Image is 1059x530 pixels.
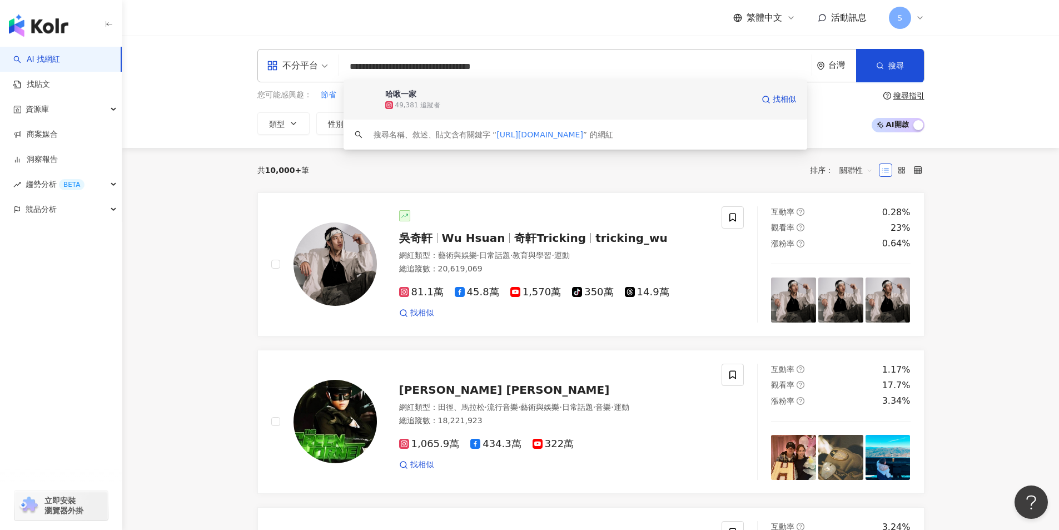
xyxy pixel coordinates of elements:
div: BETA [59,179,84,190]
span: 關聯性 [839,161,873,179]
span: 運動 [614,403,629,412]
div: 搜尋名稱、敘述、貼文含有關鍵字 “ ” 的網紅 [374,128,613,141]
div: 總追蹤數 ： 18,221,923 [399,415,709,427]
span: 找相似 [410,308,434,319]
span: 10,000+ [265,166,302,175]
span: · [477,251,479,260]
button: 節省 [320,89,337,101]
span: question-circle [797,208,804,216]
span: question-circle [797,224,804,231]
span: · [518,403,520,412]
span: · [559,403,561,412]
span: 互動率 [771,207,794,216]
a: 找相似 [399,308,434,319]
span: 性別 [328,120,344,128]
img: post-image [771,435,816,480]
a: 洞察報告 [13,154,58,165]
span: · [485,403,487,412]
div: 17.7% [882,379,911,392]
span: 節省 [321,90,336,101]
img: chrome extension [18,497,39,514]
span: 音樂 [595,403,611,412]
span: 類型 [269,120,285,128]
div: 總追蹤數 ： 20,619,069 [399,264,709,275]
span: 趨勢分析 [26,172,84,197]
span: 資源庫 [26,97,49,122]
span: 漲粉率 [771,397,794,405]
span: 找相似 [410,459,434,470]
span: 活動訊息 [831,12,867,23]
a: KOL Avatar[PERSON_NAME] [PERSON_NAME]網紅類型：田徑、馬拉松·流行音樂·藝術與娛樂·日常話題·音樂·運動總追蹤數：18,221,9231,065.9萬434.... [257,350,924,494]
span: [PERSON_NAME] [PERSON_NAME] [399,383,610,397]
span: · [510,251,513,260]
span: 1,570萬 [510,286,561,298]
span: 45.8萬 [455,286,499,298]
div: 49,381 追蹤者 [395,101,441,110]
a: 商案媒合 [13,129,58,140]
img: KOL Avatar [355,88,377,111]
span: question-circle [797,397,804,405]
img: KOL Avatar [294,222,377,306]
span: search [355,131,362,138]
div: 搜尋指引 [893,91,924,100]
div: 0.28% [882,206,911,219]
span: 流行音樂 [487,403,518,412]
span: question-circle [883,92,891,100]
img: post-image [866,435,911,480]
div: 排序： [810,161,879,179]
span: 立即安裝 瀏覽器外掛 [44,496,83,516]
div: 1.17% [882,364,911,376]
span: 350萬 [572,286,613,298]
div: 哈啾一家 [385,88,416,100]
span: 觀看率 [771,223,794,232]
span: 日常話題 [562,403,593,412]
span: appstore [267,60,278,71]
span: [URL][DOMAIN_NAME] [496,130,583,139]
span: 您可能感興趣： [257,90,312,101]
span: · [593,403,595,412]
div: 0.64% [882,237,911,250]
span: 繁體中文 [747,12,782,24]
button: 類型 [257,112,310,135]
span: rise [13,181,21,189]
div: 網紅類型 ： [399,402,709,413]
a: 找相似 [399,459,434,470]
span: 藝術與娛樂 [520,403,559,412]
img: KOL Avatar [294,380,377,463]
span: question-circle [797,381,804,389]
div: 網紅類型 ： [399,250,709,261]
span: 競品分析 [26,197,57,222]
img: post-image [818,278,863,323]
span: · [611,403,613,412]
div: 台灣 [828,61,856,70]
span: 322萬 [533,438,574,450]
button: 性別 [316,112,369,135]
span: question-circle [797,365,804,373]
span: S [897,12,902,24]
a: 找貼文 [13,79,50,90]
div: 23% [891,222,911,234]
a: KOL Avatar吳奇軒Wu Hsuan奇軒Trickingtricking_wu網紅類型：藝術與娛樂·日常話題·教育與學習·運動總追蹤數：20,619,06981.1萬45.8萬1,570萬... [257,192,924,336]
a: 找相似 [762,88,796,111]
span: question-circle [797,240,804,247]
span: 教育與學習 [513,251,551,260]
span: 14.9萬 [625,286,669,298]
span: Wu Hsuan [442,231,505,245]
img: post-image [818,435,863,480]
img: logo [9,14,68,37]
img: post-image [866,278,911,323]
span: 1,065.9萬 [399,438,460,450]
a: searchAI 找網紅 [13,54,60,65]
span: 日常話題 [479,251,510,260]
img: post-image [771,278,816,323]
span: 奇軒Tricking [514,231,586,245]
iframe: Help Scout Beacon - Open [1015,486,1048,519]
span: 藝術與娛樂 [438,251,477,260]
span: 田徑、馬拉松 [438,403,485,412]
span: 互動率 [771,365,794,374]
span: 434.3萬 [470,438,521,450]
span: tricking_wu [595,231,668,245]
span: 觀看率 [771,380,794,389]
div: 3.34% [882,395,911,407]
span: 運動 [554,251,570,260]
